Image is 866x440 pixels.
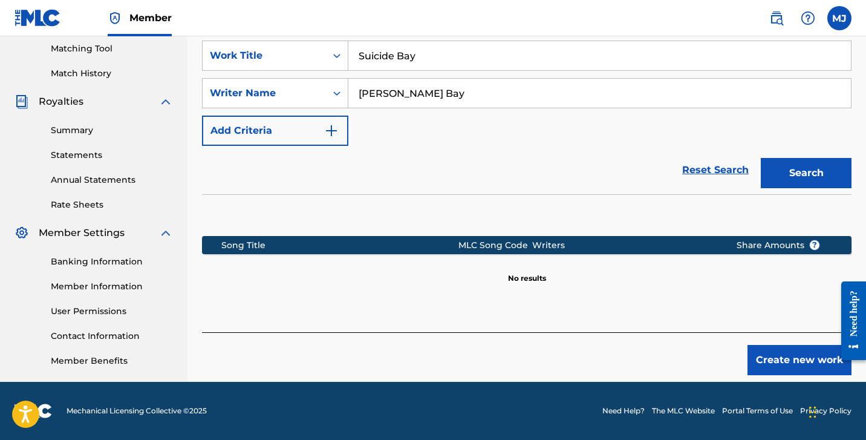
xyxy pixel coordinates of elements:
[532,239,717,252] div: Writers
[51,330,173,343] a: Contact Information
[722,406,793,416] a: Portal Terms of Use
[51,174,173,186] a: Annual Statements
[761,158,851,188] button: Search
[129,11,172,25] span: Member
[51,305,173,318] a: User Permissions
[737,239,820,252] span: Share Amounts
[832,269,866,372] iframe: Resource Center
[458,239,532,252] div: MLC Song Code
[809,394,816,430] div: Drag
[51,42,173,55] a: Matching Tool
[51,149,173,162] a: Statements
[806,382,866,440] iframe: Chat Widget
[602,406,645,416] a: Need Help?
[202,41,851,194] form: Search Form
[51,199,173,211] a: Rate Sheets
[769,11,784,25] img: search
[51,67,173,80] a: Match History
[676,157,755,183] a: Reset Search
[67,406,207,416] span: Mechanical Licensing Collective © 2025
[221,239,458,252] div: Song Title
[202,116,348,146] button: Add Criteria
[796,6,820,30] div: Help
[15,404,52,418] img: logo
[827,6,851,30] div: User Menu
[801,11,815,25] img: help
[747,345,851,375] button: Create new work
[158,226,173,240] img: expand
[764,6,789,30] a: Public Search
[51,355,173,367] a: Member Benefits
[51,255,173,268] a: Banking Information
[652,406,715,416] a: The MLC Website
[15,94,29,109] img: Royalties
[210,86,319,100] div: Writer Name
[210,48,319,63] div: Work Title
[108,11,122,25] img: Top Rightsholder
[508,258,546,284] p: No results
[39,226,125,240] span: Member Settings
[51,280,173,293] a: Member Information
[158,94,173,109] img: expand
[800,406,851,416] a: Privacy Policy
[810,240,819,250] span: ?
[15,226,29,240] img: Member Settings
[324,123,339,138] img: 9d2ae6d4665cec9f34b9.svg
[39,94,83,109] span: Royalties
[15,9,61,27] img: MLC Logo
[51,124,173,137] a: Summary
